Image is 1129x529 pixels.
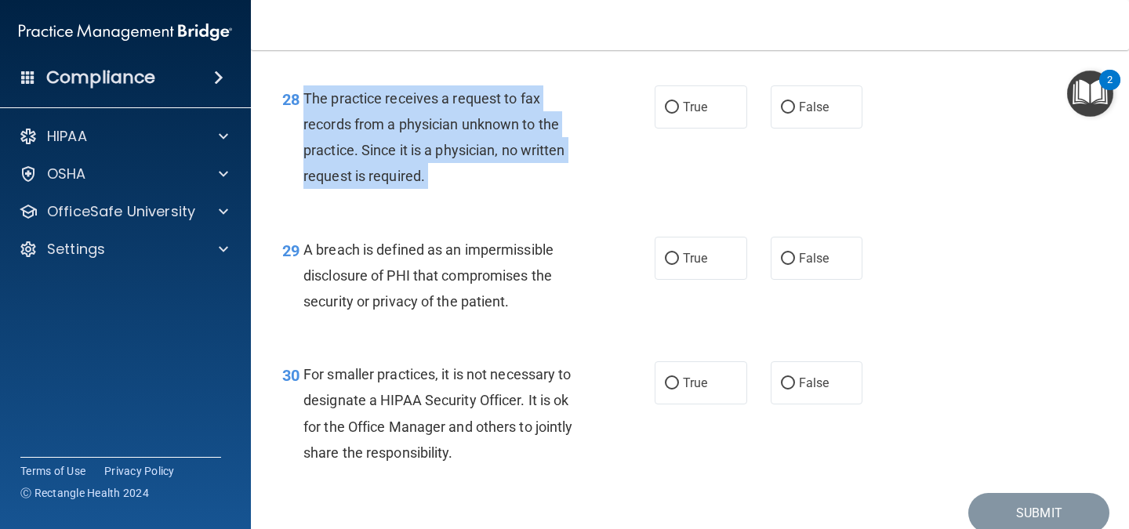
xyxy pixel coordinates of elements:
[282,90,299,109] span: 28
[683,375,707,390] span: True
[20,463,85,479] a: Terms of Use
[19,165,228,183] a: OSHA
[1107,80,1113,100] div: 2
[665,102,679,114] input: True
[47,165,86,183] p: OSHA
[104,463,175,479] a: Privacy Policy
[282,366,299,385] span: 30
[19,127,228,146] a: HIPAA
[19,202,228,221] a: OfficeSafe University
[303,90,565,185] span: The practice receives a request to fax records from a physician unknown to the practice. Since it...
[282,241,299,260] span: 29
[799,251,830,266] span: False
[19,16,232,48] img: PMB logo
[19,240,228,259] a: Settings
[303,366,572,461] span: For smaller practices, it is not necessary to designate a HIPAA Security Officer. It is ok for th...
[1067,71,1113,117] button: Open Resource Center, 2 new notifications
[47,240,105,259] p: Settings
[683,251,707,266] span: True
[799,375,830,390] span: False
[46,67,155,89] h4: Compliance
[303,241,554,310] span: A breach is defined as an impermissible disclosure of PHI that compromises the security or privac...
[799,100,830,114] span: False
[20,485,149,501] span: Ⓒ Rectangle Health 2024
[665,378,679,390] input: True
[781,378,795,390] input: False
[665,253,679,265] input: True
[781,253,795,265] input: False
[781,102,795,114] input: False
[683,100,707,114] span: True
[47,202,195,221] p: OfficeSafe University
[47,127,87,146] p: HIPAA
